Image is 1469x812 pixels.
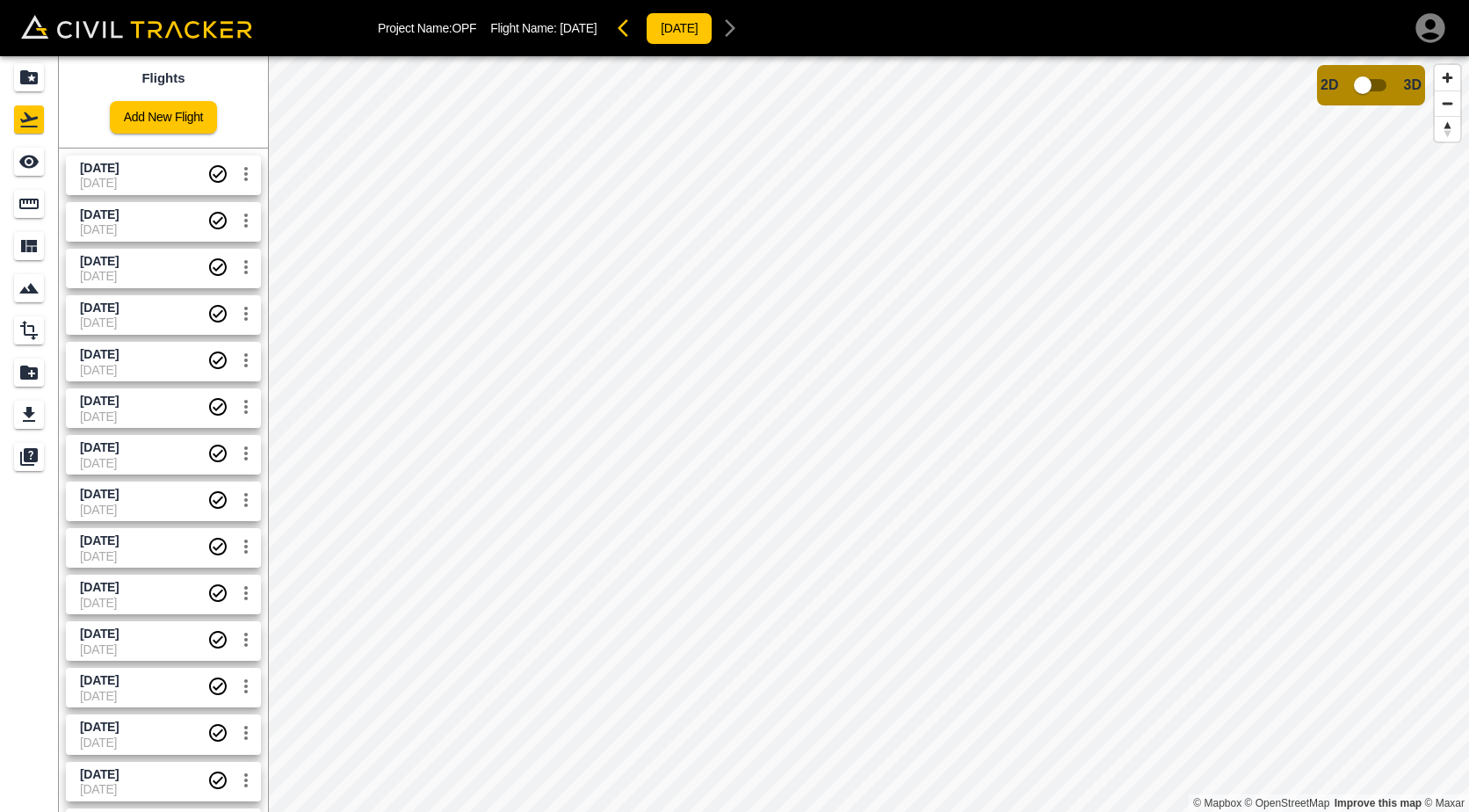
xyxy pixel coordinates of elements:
[1435,91,1460,116] button: Zoom out
[268,56,1469,812] canvas: Map
[560,21,597,35] span: [DATE]
[1435,65,1460,91] button: Zoom in
[1193,797,1241,809] a: Mapbox
[378,21,476,35] p: Project Name: OPF
[1321,77,1338,93] span: 2D
[1245,797,1330,809] a: OpenStreetMap
[1435,116,1460,141] button: Reset bearing to north
[646,12,713,45] button: [DATE]
[1335,797,1422,809] a: Map feedback
[490,21,597,35] p: Flight Name:
[21,15,252,39] img: Civil Tracker
[1404,77,1422,93] span: 3D
[1424,797,1465,809] a: Maxar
